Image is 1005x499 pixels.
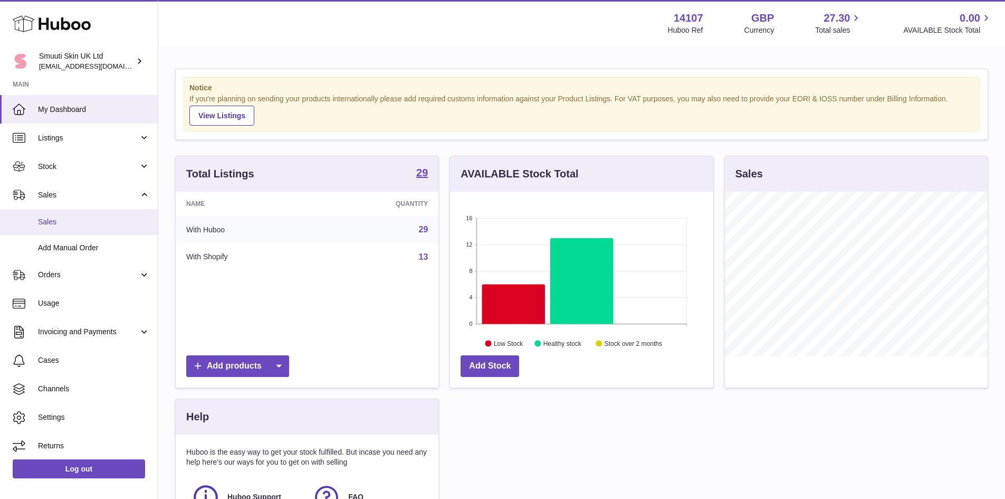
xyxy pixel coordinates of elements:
text: Stock over 2 months [605,340,662,347]
div: Smuuti Skin UK Ltd [39,51,134,71]
strong: GBP [751,11,774,25]
strong: 29 [416,167,428,178]
span: AVAILABLE Stock Total [903,25,992,35]
text: Healthy stock [543,340,582,347]
img: internalAdmin-14107@internal.huboo.com [13,53,28,69]
span: Orders [38,270,139,280]
span: Returns [38,441,150,451]
a: 0.00 AVAILABLE Stock Total [903,11,992,35]
div: If you're planning on sending your products internationally please add required customs informati... [189,94,974,126]
span: Usage [38,298,150,308]
span: Total sales [815,25,862,35]
a: View Listings [189,106,254,126]
p: Huboo is the easy way to get your stock fulfilled. But incase you need any help here's our ways f... [186,447,428,467]
span: 27.30 [824,11,850,25]
a: 29 [419,225,428,234]
a: Log out [13,459,145,478]
text: Low Stock [494,340,523,347]
div: Huboo Ref [668,25,703,35]
text: 8 [470,268,473,274]
a: Add Stock [461,355,519,377]
h3: Total Listings [186,167,254,181]
text: 16 [466,215,473,221]
a: 29 [416,167,428,180]
span: 0.00 [960,11,980,25]
strong: 14107 [674,11,703,25]
h3: AVAILABLE Stock Total [461,167,578,181]
span: Add Manual Order [38,243,150,253]
h3: Help [186,410,209,424]
th: Quantity [318,192,439,216]
span: My Dashboard [38,105,150,115]
span: Invoicing and Payments [38,327,139,337]
a: 27.30 Total sales [815,11,862,35]
span: Cases [38,355,150,365]
a: 13 [419,252,428,261]
span: Sales [38,217,150,227]
text: 12 [466,241,473,248]
span: Settings [38,412,150,422]
span: Listings [38,133,139,143]
strong: Notice [189,83,974,93]
span: Stock [38,162,139,172]
div: Currency [744,25,774,35]
text: 4 [470,294,473,300]
a: Add products [186,355,289,377]
text: 0 [470,321,473,327]
h3: Sales [735,167,763,181]
span: Channels [38,384,150,394]
td: With Huboo [176,216,318,243]
span: Sales [38,190,139,200]
span: [EMAIL_ADDRESS][DOMAIN_NAME] [39,62,155,70]
td: With Shopify [176,243,318,271]
th: Name [176,192,318,216]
